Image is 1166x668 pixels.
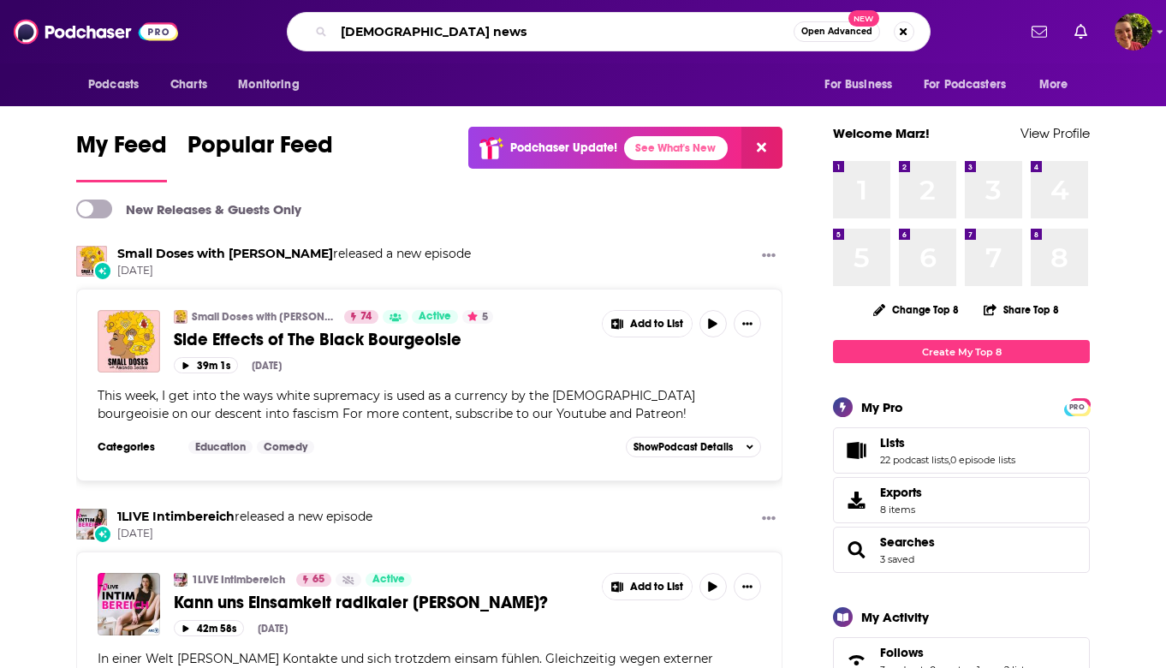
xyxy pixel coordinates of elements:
[174,592,590,613] a: Kann uns Einsamkeit radikaler [PERSON_NAME]?
[334,18,794,45] input: Search podcasts, credits, & more...
[192,573,285,587] a: 1LIVE Intimbereich
[603,311,692,337] button: Show More Button
[1115,13,1152,51] span: Logged in as Marz
[913,69,1031,101] button: open menu
[880,435,905,450] span: Lists
[174,357,238,373] button: 39m 1s
[117,527,372,541] span: [DATE]
[187,130,333,182] a: Popular Feed
[824,73,892,97] span: For Business
[949,454,950,466] span: ,
[93,261,112,280] div: New Episode
[1027,69,1090,101] button: open menu
[372,571,405,588] span: Active
[950,454,1015,466] a: 0 episode lists
[159,69,217,101] a: Charts
[88,73,139,97] span: Podcasts
[880,534,935,550] a: Searches
[880,485,922,500] span: Exports
[174,310,187,324] img: Small Doses with Amanda Seales
[734,310,761,337] button: Show More Button
[117,264,471,278] span: [DATE]
[76,509,107,540] img: 1LIVE Intimbereich
[839,488,873,512] span: Exports
[312,571,324,588] span: 65
[624,136,728,160] a: See What's New
[1115,13,1152,51] button: Show profile menu
[117,509,235,524] a: 1LIVE Intimbereich
[1115,13,1152,51] img: User Profile
[252,360,282,372] div: [DATE]
[419,308,451,325] span: Active
[1025,17,1054,46] a: Show notifications dropdown
[833,477,1090,523] a: Exports
[98,440,175,454] h3: Categories
[861,399,903,415] div: My Pro
[98,573,160,635] img: Kann uns Einsamkeit radikaler machen?
[360,308,372,325] span: 74
[603,574,692,599] button: Show More Button
[794,21,880,42] button: Open AdvancedNew
[833,427,1090,474] span: Lists
[880,504,922,516] span: 8 items
[257,440,314,454] a: Comedy
[1020,125,1090,141] a: View Profile
[187,130,333,170] span: Popular Feed
[287,12,931,51] div: Search podcasts, credits, & more...
[296,573,331,587] a: 65
[630,581,683,593] span: Add to List
[833,340,1090,363] a: Create My Top 8
[76,130,167,182] a: My Feed
[226,69,321,101] button: open menu
[734,573,761,600] button: Show More Button
[1067,401,1087,414] span: PRO
[14,15,178,48] img: Podchaser - Follow, Share and Rate Podcasts
[76,130,167,170] span: My Feed
[76,246,107,277] img: Small Doses with Amanda Seales
[117,246,333,261] a: Small Doses with Amanda Seales
[188,440,253,454] a: Education
[801,27,872,36] span: Open Advanced
[848,10,879,27] span: New
[983,293,1060,326] button: Share Top 8
[833,125,930,141] a: Welcome Marz!
[861,609,929,625] div: My Activity
[833,527,1090,573] span: Searches
[174,592,548,613] span: Kann uns Einsamkeit radikaler [PERSON_NAME]?
[366,573,412,587] a: Active
[880,553,914,565] a: 3 saved
[755,509,782,530] button: Show More Button
[344,310,378,324] a: 74
[880,435,1015,450] a: Lists
[174,329,461,350] span: Side Effects of The Black Bourgeoisie
[755,246,782,267] button: Show More Button
[863,299,969,320] button: Change Top 8
[880,454,949,466] a: 22 podcast lists
[174,329,590,350] a: Side Effects of The Black Bourgeoisie
[76,69,161,101] button: open menu
[1039,73,1068,97] span: More
[98,388,695,421] span: This week, I get into the ways white supremacy is used as a currency by the [DEMOGRAPHIC_DATA] bo...
[462,310,493,324] button: 5
[258,623,288,635] div: [DATE]
[626,437,761,457] button: ShowPodcast Details
[880,645,1029,660] a: Follows
[192,310,333,324] a: Small Doses with [PERSON_NAME]
[812,69,913,101] button: open menu
[174,620,244,636] button: 42m 58s
[1068,17,1094,46] a: Show notifications dropdown
[170,73,207,97] span: Charts
[93,525,112,544] div: New Episode
[98,310,160,373] img: Side Effects of The Black Bourgeoisie
[880,645,924,660] span: Follows
[117,509,372,525] h3: released a new episode
[117,246,471,262] h3: released a new episode
[238,73,299,97] span: Monitoring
